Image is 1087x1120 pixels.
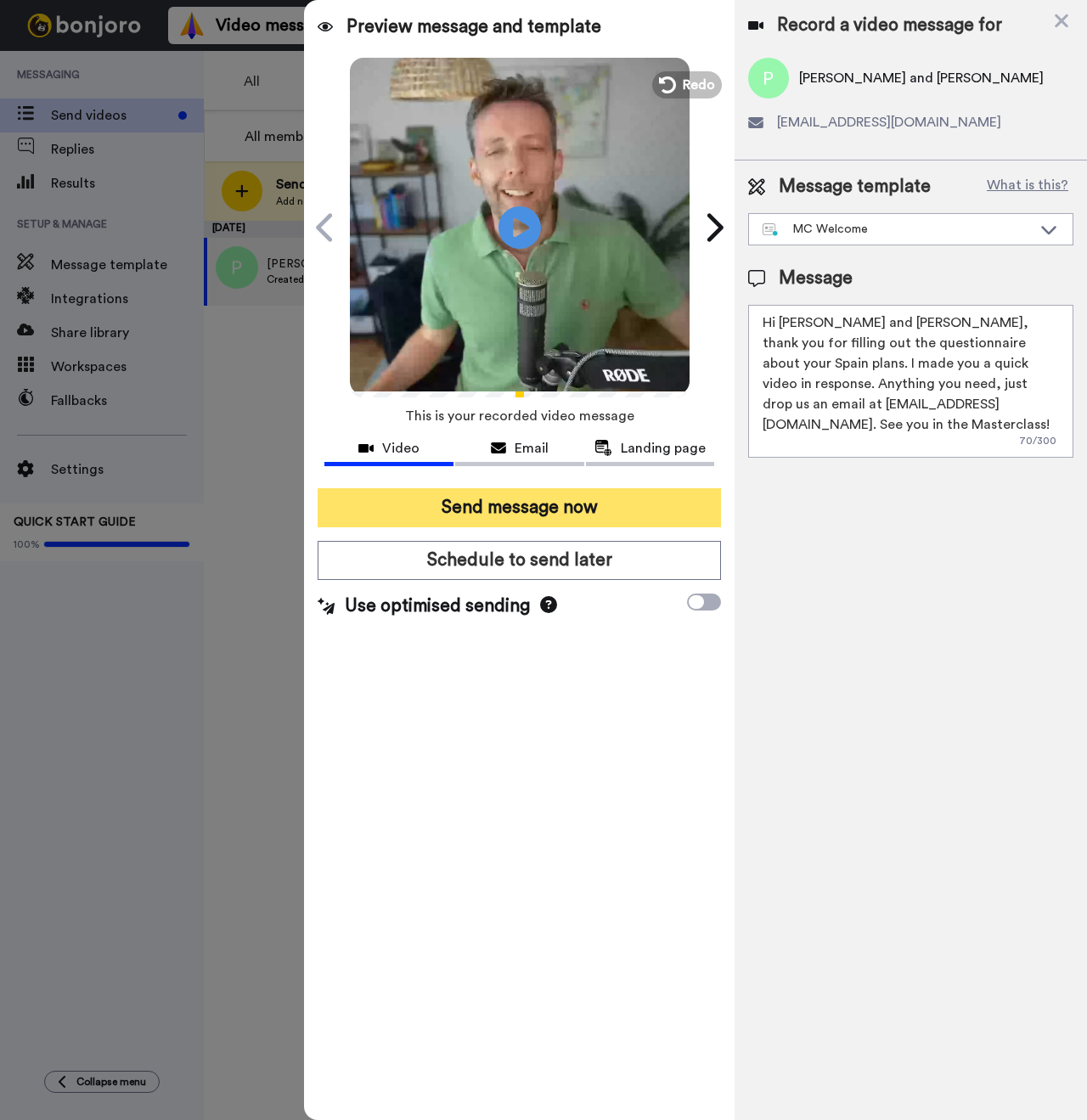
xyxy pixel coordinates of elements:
[779,266,853,291] span: Message
[777,112,1001,132] span: [EMAIL_ADDRESS][DOMAIN_NAME]
[345,594,530,619] span: Use optimised sending
[621,438,706,459] span: Landing page
[318,488,721,527] button: Send message now
[515,438,549,459] span: Email
[382,438,420,459] span: Video
[748,305,1073,458] textarea: Hi [PERSON_NAME] and [PERSON_NAME], thank you for filling out the questionnaire about your Spain ...
[405,397,634,435] span: This is your recorded video message
[763,223,779,237] img: nextgen-template.svg
[763,221,1032,238] div: MC Welcome
[982,174,1073,200] button: What is this?
[779,174,931,200] span: Message template
[318,541,721,580] button: Schedule to send later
